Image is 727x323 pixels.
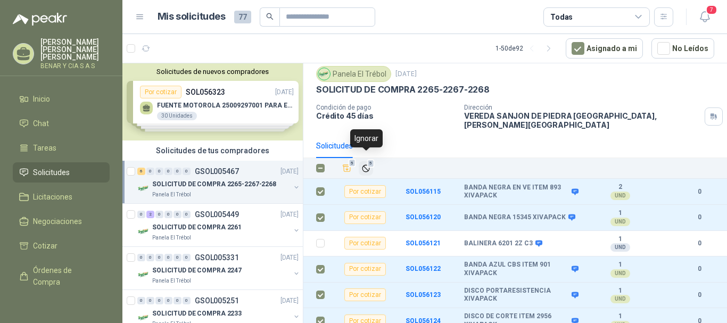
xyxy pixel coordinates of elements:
span: 7 [706,5,717,15]
div: 6 [137,168,145,175]
div: Por cotizar [344,185,386,198]
b: BANDA NEGRA 15345 XIVAPACK [464,213,566,222]
div: 0 [183,254,191,261]
span: Inicio [33,93,50,105]
div: UND [610,192,630,200]
b: 0 [684,264,714,274]
p: GSOL005449 [195,211,239,218]
b: 2 [583,183,657,192]
div: 0 [155,254,163,261]
a: Solicitudes [13,162,110,183]
p: Panela El Trébol [152,191,191,199]
b: 0 [684,238,714,249]
b: SOL056122 [406,265,441,272]
p: Panela El Trébol [152,234,191,242]
div: Solicitudes de nuevos compradoresPor cotizarSOL056323[DATE] FUENTE MOTOROLA 25009297001 PARA EP45... [122,63,303,140]
img: Company Logo [318,68,330,80]
a: 6 0 0 0 0 0 GSOL005467[DATE] Company LogoSOLICITUD DE COMPRA 2265-2267-2268Panela El Trébol [137,165,301,199]
div: 1 - 50 de 92 [495,40,557,57]
img: Company Logo [137,225,150,238]
div: UND [610,243,630,252]
button: Solicitudes de nuevos compradores [127,68,299,76]
b: 1 [583,209,657,218]
span: Licitaciones [33,191,72,203]
div: 0 [164,254,172,261]
a: Inicio [13,89,110,109]
div: 0 [164,211,172,218]
div: UND [610,269,630,278]
a: Cotizar [13,236,110,256]
b: BANDA AZUL CBS ITEM 901 XIVAPACK [464,261,569,277]
div: Por cotizar [344,288,386,301]
p: [PERSON_NAME] [PERSON_NAME] [PERSON_NAME] [40,38,110,61]
div: 0 [137,297,145,304]
span: 5 [349,159,356,168]
a: Chat [13,113,110,134]
p: SOLICITUD DE COMPRA 2233 [152,309,242,319]
div: 0 [174,168,181,175]
p: [DATE] [280,296,299,306]
div: 0 [164,297,172,304]
h1: Mis solicitudes [158,9,226,24]
p: SOLICITUD DE COMPRA 2247 [152,266,242,276]
a: SOL056120 [406,213,441,221]
p: BENAR Y CIA S A S [40,63,110,69]
div: 0 [146,254,154,261]
button: 7 [695,7,714,27]
div: 0 [183,297,191,304]
div: Solicitudes de tus compradores [122,140,303,161]
b: SOL056121 [406,239,441,247]
span: Negociaciones [33,216,82,227]
p: GSOL005251 [195,297,239,304]
p: VEREDA SANJON DE PIEDRA [GEOGRAPHIC_DATA] , [PERSON_NAME][GEOGRAPHIC_DATA] [464,111,700,129]
div: 0 [155,168,163,175]
div: Todas [550,11,573,23]
div: 0 [155,211,163,218]
img: Company Logo [137,268,150,281]
img: Company Logo [137,182,150,195]
p: [DATE] [395,69,417,79]
div: 0 [183,211,191,218]
div: 2 [146,211,154,218]
p: [DATE] [280,167,299,177]
a: Tareas [13,138,110,158]
button: Asignado a mi [566,38,643,59]
div: Panela El Trébol [316,66,391,82]
span: Solicitudes [33,167,70,178]
b: 1 [583,261,657,269]
span: search [266,13,274,20]
div: 0 [155,297,163,304]
span: Cotizar [33,240,57,252]
a: Licitaciones [13,187,110,207]
button: Ignorar [359,161,373,176]
div: Por cotizar [344,237,386,250]
p: SOLICITUD DE COMPRA 2265-2267-2268 [316,84,490,95]
div: 0 [146,297,154,304]
p: [DATE] [280,253,299,263]
div: Por cotizar [344,263,386,276]
span: 5 [367,159,375,168]
div: 0 [183,168,191,175]
div: UND [610,295,630,303]
a: Negociaciones [13,211,110,231]
a: SOL056115 [406,188,441,195]
p: Panela El Trébol [152,277,191,285]
div: Ignorar [350,129,383,147]
b: 0 [684,187,714,197]
div: 0 [174,211,181,218]
div: 0 [174,254,181,261]
span: Órdenes de Compra [33,264,100,288]
div: 0 [137,211,145,218]
span: 77 [234,11,251,23]
span: Tareas [33,142,56,154]
b: BANDA NEGRA EN VE ITEM 893 XIVAPACK [464,184,569,200]
b: 0 [684,212,714,222]
b: DISCO PORTARESISTENCIA XIVAPACK [464,287,569,303]
b: 1 [583,287,657,295]
b: SOL056123 [406,291,441,299]
img: Logo peakr [13,13,67,26]
p: GSOL005467 [195,168,239,175]
div: 0 [164,168,172,175]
